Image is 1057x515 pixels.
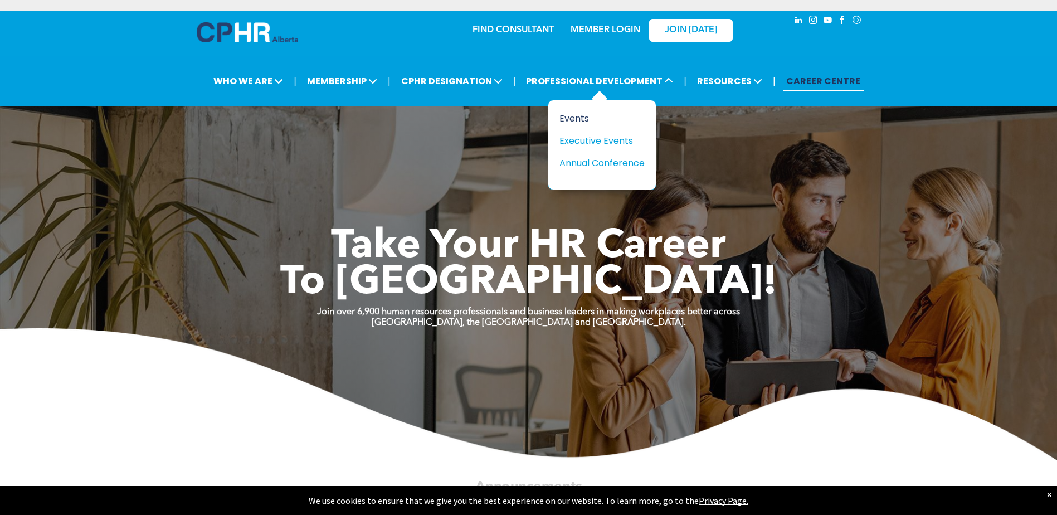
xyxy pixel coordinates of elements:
span: JOIN [DATE] [665,25,717,36]
div: Dismiss notification [1047,489,1051,500]
a: Executive Events [559,134,645,148]
a: CAREER CENTRE [783,71,864,91]
a: JOIN [DATE] [649,19,733,42]
li: | [294,70,296,93]
a: instagram [807,14,820,29]
span: PROFESSIONAL DEVELOPMENT [523,71,676,91]
span: CPHR DESIGNATION [398,71,506,91]
img: A blue and white logo for cp alberta [197,22,298,42]
a: linkedin [793,14,805,29]
span: Announcements [475,480,582,493]
a: Events [559,111,645,125]
div: Executive Events [559,134,636,148]
a: youtube [822,14,834,29]
span: WHO WE ARE [210,71,286,91]
li: | [388,70,391,93]
li: | [513,70,516,93]
a: FIND CONSULTANT [473,26,554,35]
li: | [684,70,686,93]
span: To [GEOGRAPHIC_DATA]! [280,263,777,303]
span: RESOURCES [694,71,766,91]
span: Take Your HR Career [331,227,726,267]
div: Events [559,111,636,125]
span: MEMBERSHIP [304,71,381,91]
a: Privacy Page. [699,495,748,506]
a: Annual Conference [559,156,645,170]
a: MEMBER LOGIN [571,26,640,35]
a: facebook [836,14,849,29]
strong: [GEOGRAPHIC_DATA], the [GEOGRAPHIC_DATA] and [GEOGRAPHIC_DATA]. [372,318,686,327]
a: Social network [851,14,863,29]
li: | [773,70,776,93]
strong: Join over 6,900 human resources professionals and business leaders in making workplaces better ac... [317,308,740,317]
div: Annual Conference [559,156,636,170]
